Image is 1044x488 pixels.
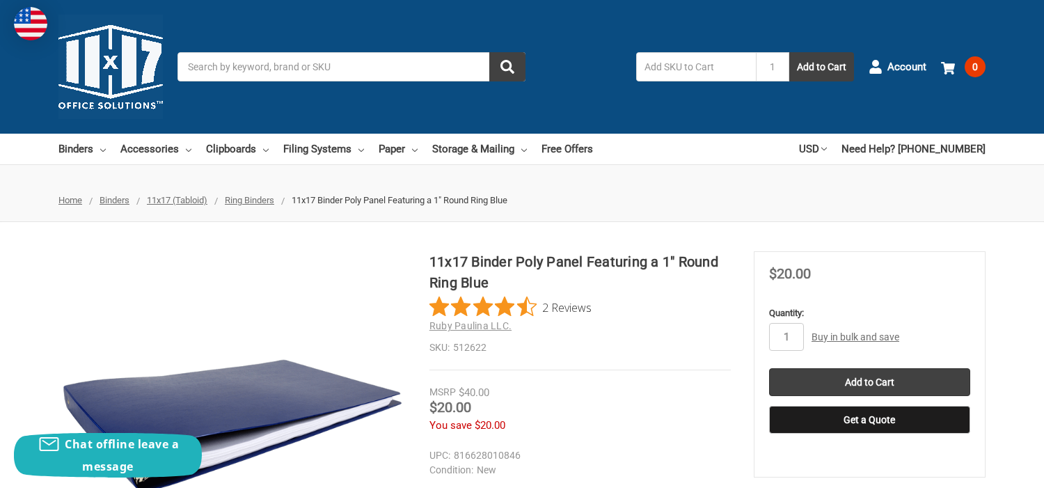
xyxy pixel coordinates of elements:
a: 11x17 (Tabloid) [147,195,207,205]
dt: UPC: [429,448,450,463]
span: Chat offline leave a message [65,436,179,474]
button: Add to Cart [789,52,854,81]
a: Account [869,49,926,85]
a: Buy in bulk and save [812,331,899,343]
a: Home [58,195,82,205]
button: Get a Quote [769,406,970,434]
span: 2 Reviews [542,297,592,317]
span: $20.00 [429,399,471,416]
dd: 512622 [429,340,731,355]
a: Paper [379,134,418,164]
a: Binders [58,134,106,164]
a: Need Help? [PHONE_NUMBER] [841,134,986,164]
iframe: Google Customer Reviews [929,450,1044,488]
a: Storage & Mailing [432,134,527,164]
dt: Condition: [429,463,473,478]
span: Account [887,59,926,75]
span: $20.00 [475,419,505,432]
a: Filing Systems [283,134,364,164]
h1: 11x17 Binder Poly Panel Featuring a 1" Round Ring Blue [429,251,731,293]
a: Clipboards [206,134,269,164]
button: Chat offline leave a message [14,433,202,478]
span: $40.00 [459,386,489,399]
img: duty and tax information for United States [14,7,47,40]
dd: 816628010846 [429,448,725,463]
a: Ruby Paulina LLC. [429,320,512,331]
a: Ring Binders [225,195,274,205]
span: You save [429,419,472,432]
span: $20.00 [769,265,811,282]
a: USD [799,134,827,164]
a: Accessories [120,134,191,164]
div: MSRP [429,385,456,400]
a: Binders [100,195,129,205]
input: Search by keyword, brand or SKU [177,52,525,81]
span: 0 [965,56,986,77]
span: 11x17 Binder Poly Panel Featuring a 1" Round Ring Blue [292,195,507,205]
a: 0 [941,49,986,85]
input: Add SKU to Cart [636,52,756,81]
label: Quantity: [769,306,970,320]
dt: SKU: [429,340,450,355]
input: Add to Cart [769,368,970,396]
img: 11x17.com [58,15,163,119]
a: Free Offers [541,134,593,164]
dd: New [429,463,725,478]
button: Rated 4.5 out of 5 stars from 2 reviews. Jump to reviews. [429,297,592,317]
